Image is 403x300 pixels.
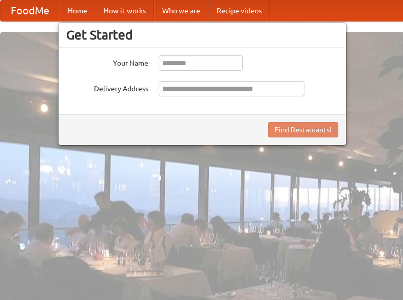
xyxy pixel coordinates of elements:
[66,81,148,94] label: Delivery Address
[60,1,95,21] a: Home
[1,1,60,21] a: FoodMe
[268,122,338,137] button: Find Restaurants!
[66,55,148,68] label: Your Name
[95,1,154,21] a: How it works
[66,27,338,43] h3: Get Started
[208,1,270,21] a: Recipe videos
[154,1,208,21] a: Who we are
